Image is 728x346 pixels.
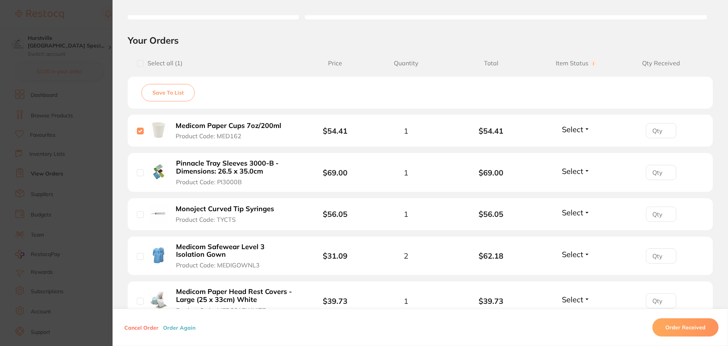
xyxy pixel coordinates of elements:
[404,251,408,260] span: 2
[176,288,293,303] b: Medicom Paper Head Rest Covers - Large (25 x 33cm) White
[646,123,676,138] input: Qty
[449,210,534,218] b: $56.05
[144,60,182,67] span: Select all ( 1 )
[560,250,592,259] button: Select
[176,160,293,175] b: Pinnacle Tray Sleeves 3000-B - Dimensions: 26.5 x 35.0cm
[176,133,241,139] span: Product Code: MED162
[323,168,347,177] b: $69.00
[323,209,347,219] b: $56.05
[652,318,718,337] button: Order Received
[174,243,296,269] button: Medicom Safewear Level 3 Isolation Gown Product Code: MEDIGOWNL3
[449,297,534,305] b: $39.73
[174,288,296,314] button: Medicom Paper Head Rest Covers - Large (25 x 33cm) White Product Code: MED3017WHITE
[562,166,583,176] span: Select
[122,324,161,331] button: Cancel Order
[562,250,583,259] span: Select
[173,205,282,223] button: Monoject Curved Tip Syringes Product Code: TYCTS
[149,121,168,139] img: Medicom Paper Cups 7oz/200ml
[449,251,534,260] b: $62.18
[323,251,347,261] b: $31.09
[404,210,408,218] span: 1
[404,126,408,135] span: 1
[176,216,236,223] span: Product Code: TYCTS
[176,243,293,259] b: Medicom Safewear Level 3 Isolation Gown
[176,205,274,213] b: Monoject Curved Tip Syringes
[646,248,676,264] input: Qty
[149,163,168,181] img: Pinnacle Tray Sleeves 3000-B - Dimensions: 26.5 x 35.0cm
[646,293,676,308] input: Qty
[449,60,534,67] span: Total
[323,296,347,306] b: $39.73
[176,307,266,314] span: Product Code: MED3017WHITE
[404,297,408,305] span: 1
[560,295,592,304] button: Select
[646,207,676,222] input: Qty
[176,179,242,185] span: Product Code: PI3000B
[174,159,296,186] button: Pinnacle Tray Sleeves 3000-B - Dimensions: 26.5 x 35.0cm Product Code: PI3000B
[562,208,583,217] span: Select
[560,208,592,217] button: Select
[176,262,260,269] span: Product Code: MEDIGOWNL3
[173,122,290,140] button: Medicom Paper Cups 7oz/200ml Product Code: MED162
[161,324,198,331] button: Order Again
[449,168,534,177] b: $69.00
[449,126,534,135] b: $54.41
[404,168,408,177] span: 1
[149,204,168,223] img: Monoject Curved Tip Syringes
[307,60,363,67] span: Price
[363,60,449,67] span: Quantity
[176,122,281,130] b: Medicom Paper Cups 7oz/200ml
[619,60,704,67] span: Qty Received
[534,60,619,67] span: Item Status
[149,291,168,310] img: Medicom Paper Head Rest Covers - Large (25 x 33cm) White
[128,35,713,46] h2: Your Orders
[646,165,676,180] input: Qty
[141,84,195,101] button: Save To List
[560,166,592,176] button: Select
[323,126,347,136] b: $54.41
[562,125,583,134] span: Select
[560,125,592,134] button: Select
[149,246,168,264] img: Medicom Safewear Level 3 Isolation Gown
[562,295,583,304] span: Select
